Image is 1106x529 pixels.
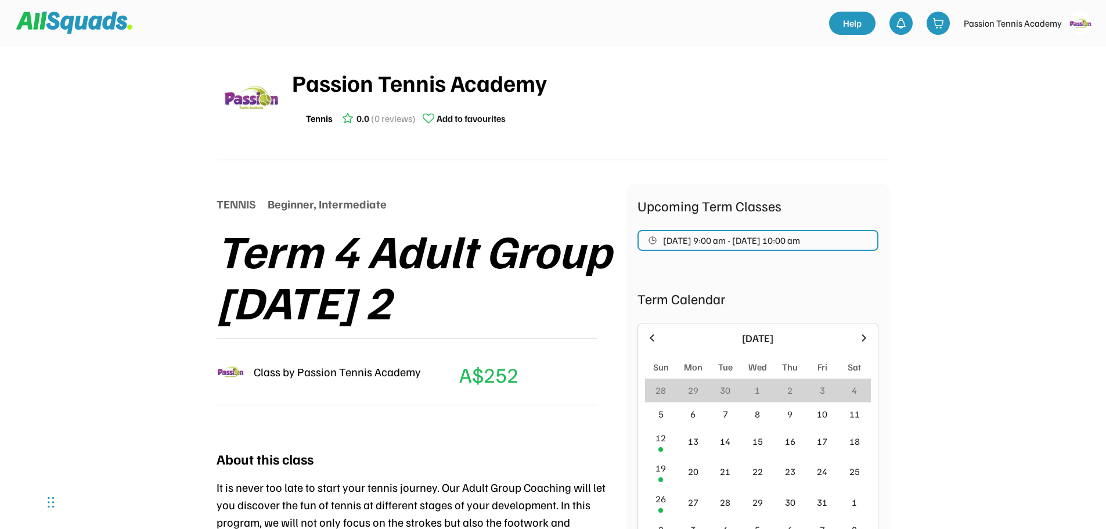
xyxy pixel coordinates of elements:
span: [DATE] 9:00 am - [DATE] 10:00 am [663,236,800,245]
div: 30 [785,495,795,509]
div: 7 [723,407,728,421]
div: 6 [690,407,696,421]
div: 16 [785,434,795,448]
div: 0.0 [356,111,369,125]
div: Tue [718,360,733,374]
div: 22 [752,465,763,478]
div: 23 [785,465,795,478]
div: Passion Tennis Academy [964,16,1062,30]
div: Thu [782,360,798,374]
div: 8 [755,407,760,421]
img: bell-03%20%281%29.svg [895,17,907,29]
div: Wed [748,360,767,374]
div: 10 [817,407,827,421]
div: 18 [849,434,860,448]
div: 27 [688,495,698,509]
div: 1 [852,495,857,509]
div: 17 [817,434,827,448]
div: 20 [688,465,698,478]
div: 9 [787,407,792,421]
div: 13 [688,434,698,448]
div: Beginner, Intermediate [268,195,387,213]
div: 30 [720,383,730,397]
button: [DATE] 9:00 am - [DATE] 10:00 am [637,230,878,251]
div: 12 [655,431,666,445]
div: Fri [817,360,827,374]
div: Tennis [306,111,333,125]
div: Class by Passion Tennis Academy [254,363,421,380]
div: TENNIS [217,195,256,213]
div: [DATE] [665,330,851,346]
img: logo_square.gif [217,358,244,386]
div: 14 [720,434,730,448]
div: (0 reviews) [371,111,416,125]
div: 5 [658,407,664,421]
div: Sat [848,360,861,374]
div: 25 [849,465,860,478]
img: logo_square.gif [222,69,280,127]
img: Squad%20Logo.svg [16,12,132,34]
div: 15 [752,434,763,448]
div: 31 [817,495,827,509]
div: 29 [688,383,698,397]
div: 24 [817,465,827,478]
div: 3 [820,383,825,397]
div: About this class [217,448,314,469]
img: shopping-cart-01%20%281%29.svg [932,17,944,29]
img: logo_square.gif [1069,12,1092,35]
div: Term 4 Adult Group [DATE] 2 [217,224,626,326]
div: 1 [755,383,760,397]
div: Term Calendar [637,288,878,309]
div: Add to favourites [437,111,506,125]
div: 2 [787,383,792,397]
div: Passion Tennis Academy [292,65,890,100]
div: 28 [720,495,730,509]
div: 29 [752,495,763,509]
div: 21 [720,465,730,478]
div: 28 [655,383,666,397]
div: 19 [655,461,666,475]
div: 4 [852,383,857,397]
a: Help [829,12,876,35]
div: 11 [849,407,860,421]
div: Mon [684,360,702,374]
div: Upcoming Term Classes [637,195,878,216]
div: 26 [655,492,666,506]
div: A$252 [459,359,518,390]
div: Sun [653,360,669,374]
